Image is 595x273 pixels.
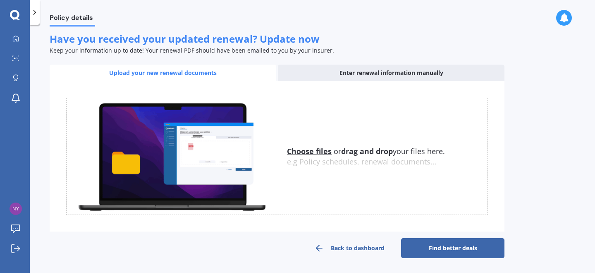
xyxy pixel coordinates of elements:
[50,65,276,81] div: Upload your new renewal documents
[298,238,401,258] a: Back to dashboard
[50,14,95,25] span: Policy details
[287,157,487,167] div: e.g Policy schedules, renewal documents...
[341,146,393,156] b: drag and drop
[67,98,277,215] img: upload.de96410c8ce839c3fdd5.gif
[10,203,22,215] img: 7d35312021b7a9b4ae6ee6bd8c6bdf88
[278,65,504,81] div: Enter renewal information manually
[287,146,445,156] span: or your files here.
[50,46,334,54] span: Keep your information up to date! Your renewal PDF should have been emailed to you by your insurer.
[287,146,332,156] u: Choose files
[50,32,320,46] span: Have you received your updated renewal? Update now
[401,238,504,258] a: Find better deals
